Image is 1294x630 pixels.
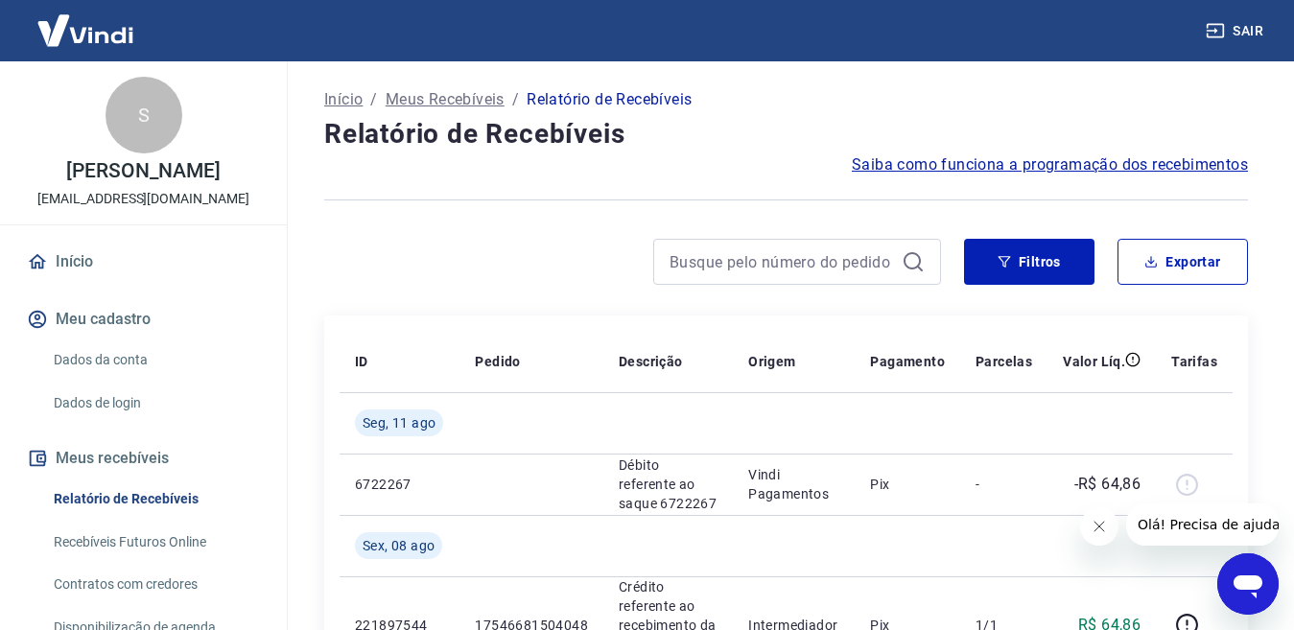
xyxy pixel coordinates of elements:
[12,13,161,29] span: Olá! Precisa de ajuda?
[976,352,1032,371] p: Parcelas
[1063,352,1125,371] p: Valor Líq.
[475,352,520,371] p: Pedido
[355,352,368,371] p: ID
[324,88,363,111] a: Início
[976,475,1032,494] p: -
[852,153,1248,176] a: Saiba como funciona a programação dos recebimentos
[1217,553,1279,615] iframe: Botão para abrir a janela de mensagens
[527,88,692,111] p: Relatório de Recebíveis
[324,115,1248,153] h4: Relatório de Recebíveis
[23,437,264,479] button: Meus recebíveis
[46,523,264,562] a: Recebíveis Futuros Online
[23,1,148,59] img: Vindi
[46,340,264,380] a: Dados da conta
[1074,473,1141,496] p: -R$ 64,86
[66,161,220,181] p: [PERSON_NAME]
[619,352,683,371] p: Descrição
[23,241,264,283] a: Início
[1080,507,1118,546] iframe: Fechar mensagem
[46,479,264,519] a: Relatório de Recebíveis
[748,352,795,371] p: Origem
[964,239,1094,285] button: Filtros
[748,465,839,503] p: Vindi Pagamentos
[106,77,182,153] div: S
[363,536,435,555] span: Sex, 08 ago
[870,475,945,494] p: Pix
[1202,13,1271,49] button: Sair
[670,247,894,276] input: Busque pelo número do pedido
[23,298,264,340] button: Meu cadastro
[370,88,377,111] p: /
[1126,503,1279,546] iframe: Mensagem da empresa
[512,88,519,111] p: /
[363,413,435,432] span: Seg, 11 ago
[619,455,718,513] p: Débito referente ao saque 6722267
[1171,352,1217,371] p: Tarifas
[46,384,264,423] a: Dados de login
[386,88,505,111] a: Meus Recebíveis
[46,565,264,604] a: Contratos com credores
[1118,239,1248,285] button: Exportar
[37,189,249,209] p: [EMAIL_ADDRESS][DOMAIN_NAME]
[870,352,945,371] p: Pagamento
[355,475,444,494] p: 6722267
